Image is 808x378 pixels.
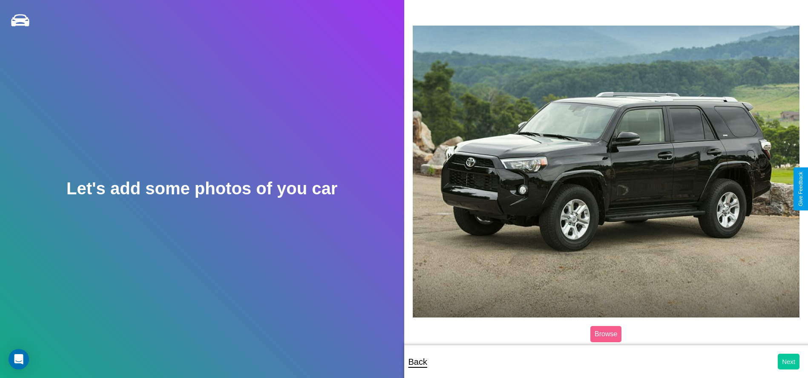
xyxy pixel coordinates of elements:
div: Open Intercom Messenger [9,349,29,369]
img: posted [413,26,800,317]
p: Back [408,354,427,369]
h2: Let's add some photos of you car [66,179,337,198]
button: Next [778,354,799,369]
div: Give Feedback [798,172,804,206]
label: Browse [590,326,621,342]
